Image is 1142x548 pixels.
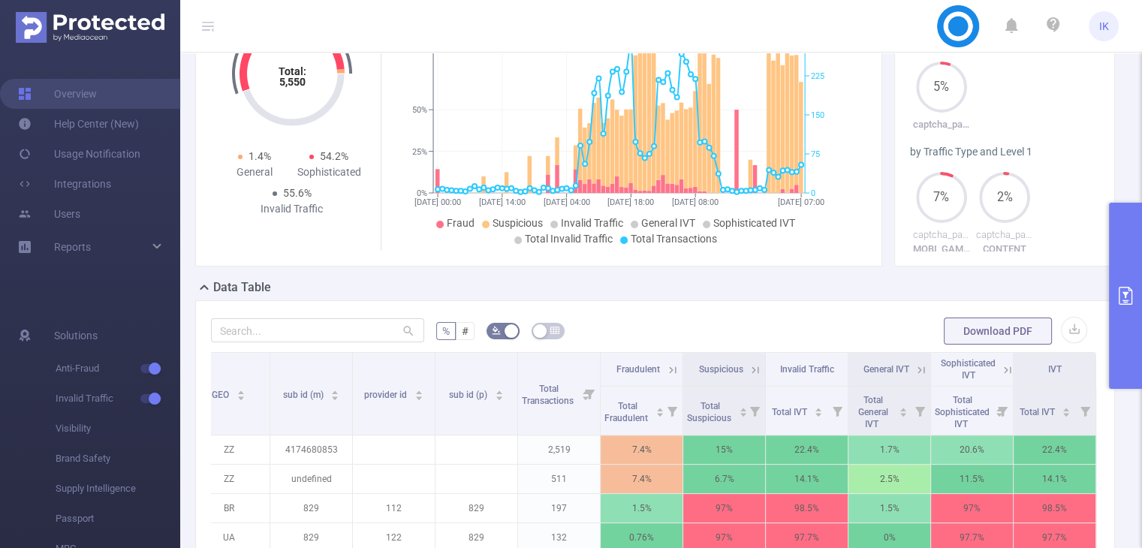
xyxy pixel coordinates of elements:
[56,444,180,474] span: Brand Safety
[910,117,973,132] p: captcha_page
[1062,405,1071,414] div: Sort
[766,494,848,522] p: 98.5%
[739,405,747,410] i: icon: caret-up
[848,465,930,493] p: 2.5%
[212,390,231,400] span: GEO
[1074,387,1095,435] i: Filter menu
[739,405,748,414] div: Sort
[683,494,765,522] p: 97%
[899,405,908,410] i: icon: caret-up
[56,504,180,534] span: Passport
[601,494,682,522] p: 1.5%
[18,109,139,139] a: Help Center (New)
[18,139,140,169] a: Usage Notification
[495,394,503,399] i: icon: caret-down
[766,465,848,493] p: 14.1%
[780,364,834,375] span: Invalid Traffic
[412,105,427,115] tspan: 50%
[188,494,270,522] p: BR
[655,405,664,414] div: Sort
[973,242,1036,257] p: CONTENT
[237,388,246,397] div: Sort
[270,494,352,522] p: 829
[1014,435,1095,464] p: 22.4%
[462,325,469,337] span: #
[18,169,111,199] a: Integrations
[522,384,576,406] span: Total Transactions
[910,242,973,257] p: MOBI_GAMEZ
[931,494,1013,522] p: 97%
[992,387,1013,435] i: Filter menu
[56,414,180,444] span: Visibility
[270,465,352,493] p: undefined
[447,217,475,229] span: Fraud
[525,233,613,245] span: Total Invalid Traffic
[744,387,765,435] i: Filter menu
[979,191,1030,203] span: 2%
[54,232,91,262] a: Reports
[249,150,271,162] span: 1.4%
[916,81,967,93] span: 5%
[604,401,650,423] span: Total Fraudulent
[414,388,423,397] div: Sort
[1062,411,1071,415] i: icon: caret-down
[492,326,501,335] i: icon: bg-colors
[713,217,795,229] span: Sophisticated IVT
[495,388,504,397] div: Sort
[1014,465,1095,493] p: 14.1%
[910,144,1099,160] div: by Traffic Type and Level 1
[814,405,823,414] div: Sort
[1014,494,1095,522] p: 98.5%
[778,197,824,207] tspan: [DATE] 07:00
[54,321,98,351] span: Solutions
[655,405,664,410] i: icon: caret-up
[237,394,245,399] i: icon: caret-down
[601,465,682,493] p: 7.4%
[18,199,80,229] a: Users
[973,227,1036,242] p: captcha_page
[412,147,427,157] tspan: 25%
[739,411,747,415] i: icon: caret-down
[858,395,888,429] span: Total General IVT
[279,76,305,88] tspan: 5,550
[931,465,1013,493] p: 11.5%
[320,150,348,162] span: 54.2%
[944,318,1052,345] button: Download PDF
[683,435,765,464] p: 15%
[772,407,809,417] span: Total IVT
[931,435,1013,464] p: 20.6%
[56,354,180,384] span: Anti-Fraud
[331,394,339,399] i: icon: caret-down
[655,411,664,415] i: icon: caret-down
[56,384,180,414] span: Invalid Traffic
[278,65,306,77] tspan: Total:
[683,465,765,493] p: 6.7%
[941,358,996,381] span: Sophisticated IVT
[493,217,543,229] span: Suspicious
[811,149,820,159] tspan: 75
[414,197,461,207] tspan: [DATE] 00:00
[518,494,600,522] p: 197
[601,435,682,464] p: 7.4%
[848,494,930,522] p: 1.5%
[815,411,823,415] i: icon: caret-down
[54,241,91,253] span: Reports
[330,388,339,397] div: Sort
[283,187,312,199] span: 55.6%
[909,387,930,435] i: Filter menu
[561,217,623,229] span: Invalid Traffic
[579,353,600,435] i: Filter menu
[270,435,352,464] p: 4174680853
[364,390,409,400] span: provider id
[518,435,600,464] p: 2,519
[699,364,743,375] span: Suspicious
[56,474,180,504] span: Supply Intelligence
[188,465,270,493] p: ZZ
[211,318,424,342] input: Search...
[217,164,292,180] div: General
[495,388,503,393] i: icon: caret-up
[449,390,490,400] span: sub id (p)
[331,388,339,393] i: icon: caret-up
[811,188,815,198] tspan: 0
[815,405,823,410] i: icon: caret-up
